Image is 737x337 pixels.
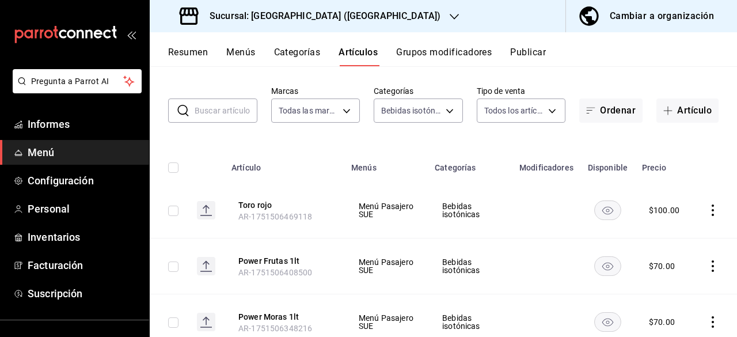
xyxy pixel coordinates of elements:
button: Artículo [656,99,719,123]
font: Configuración [28,175,94,187]
font: Bebidas isotónicas [381,106,450,115]
font: Sucursal: [GEOGRAPHIC_DATA] ([GEOGRAPHIC_DATA]) [210,10,440,21]
font: Resumen [168,47,208,58]
font: 70.00 [654,317,675,327]
font: Disponible [588,164,628,173]
button: Ordenar [579,99,643,123]
button: Pregunta a Parrot AI [13,69,142,93]
font: Suscripción [28,287,82,300]
font: Facturación [28,259,83,271]
button: disponibilidad-producto [594,256,621,276]
font: Cambiar a organización [610,10,714,21]
font: AR-1751506469118 [238,212,312,221]
font: Bebidas isotónicas [442,202,480,219]
font: Tipo de venta [477,86,526,95]
font: Power Moras 1lt [238,312,299,321]
font: $ [649,206,654,215]
font: Todas las marcas, Sin marca [279,106,383,115]
font: Categorías [274,47,321,58]
font: Categorías [374,86,413,95]
font: Artículo [677,105,712,116]
button: comportamiento [707,260,719,272]
div: pestañas de navegación [168,46,737,66]
font: Modificadores [519,164,573,173]
font: Personal [28,203,70,215]
font: Menú [28,146,55,158]
font: Artículo [231,164,261,173]
font: Menús [226,47,255,58]
font: Categorías [435,164,476,173]
button: disponibilidad-producto [594,200,621,220]
font: Inventarios [28,231,80,243]
font: Ordenar [600,105,636,116]
font: $ [649,262,654,271]
font: Bebidas isotónicas [442,313,480,331]
a: Pregunta a Parrot AI [8,84,142,96]
font: Artículos [339,47,378,58]
font: Menú Pasajero SUE [359,258,413,275]
font: Pregunta a Parrot AI [31,77,109,86]
font: 70.00 [654,262,675,271]
font: Grupos modificadores [396,47,492,58]
button: comportamiento [707,205,719,216]
button: disponibilidad-producto [594,312,621,332]
button: editar-ubicación-del-producto [238,198,330,211]
font: $ [649,317,654,327]
font: Marcas [271,86,299,95]
button: comportamiento [707,316,719,328]
font: Precio [642,164,666,173]
font: AR-1751506348216 [238,324,312,333]
button: editar-ubicación-del-producto [238,310,330,323]
font: Publicar [510,47,546,58]
button: abrir_cajón_menú [127,30,136,39]
font: AR-1751506408500 [238,268,312,277]
font: 100.00 [654,206,679,215]
font: Todos los artículos [484,106,553,115]
font: Menú Pasajero SUE [359,313,413,331]
font: Power Frutas 1lt [238,256,299,266]
font: Informes [28,118,70,130]
button: editar-ubicación-del-producto [238,254,330,267]
input: Buscar artículo [195,99,257,122]
font: Bebidas isotónicas [442,258,480,275]
font: Menús [351,164,377,173]
font: Menú Pasajero SUE [359,202,413,219]
font: Toro rojo [238,200,272,210]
